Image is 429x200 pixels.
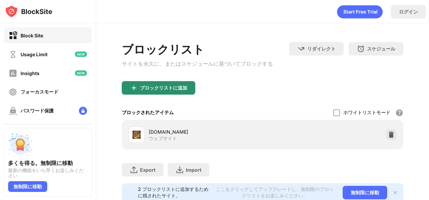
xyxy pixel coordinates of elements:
[307,46,336,52] div: リダイレクト
[21,52,48,57] div: Usage Limit
[9,88,17,96] img: focus-off.svg
[8,160,88,166] div: 多くを得る。無制限に移動
[140,167,155,173] div: Export
[393,190,398,195] img: x-button.svg
[21,70,39,76] div: Insights
[21,108,54,114] div: パスワード保護
[79,107,87,115] img: lock-menu.svg
[21,33,43,38] div: Block Site
[75,70,87,76] img: new-icon.svg
[343,109,391,116] div: ホワイトリストモード
[133,131,141,139] img: favicons
[343,186,387,199] div: 無制限に移動
[367,46,395,52] div: スケジュール
[9,31,17,40] img: block-on.svg
[21,89,58,95] div: フォーカスモード
[8,181,47,192] div: 無制限に移動
[122,109,174,116] div: ブロックされたアイテム
[9,50,17,59] img: time-usage-off.svg
[140,85,187,91] div: ブロックリストに追加
[8,133,32,157] img: push-unlimited.svg
[399,9,418,15] div: ログイン
[149,128,262,135] div: [DOMAIN_NAME]
[337,5,383,19] div: animation
[9,107,17,115] img: password-protection-off.svg
[122,42,273,58] div: ブロックリスト
[75,52,87,57] img: new-icon.svg
[8,168,88,178] div: 最新の機能をいち早くお楽しみください
[9,69,17,77] img: insights-off.svg
[5,5,52,18] img: logo-blocksite.svg
[138,186,211,199] div: 2 ブロックリストに追加するために残されたサイト。
[122,60,273,68] div: サイトを永久に、またはスケジュールに基づいてブロックする
[149,135,177,141] div: ウェブサイト
[215,186,334,199] div: ここをクリックしてアップグレードし、無制限のブロックリストをお楽しみください。
[186,167,201,173] div: Import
